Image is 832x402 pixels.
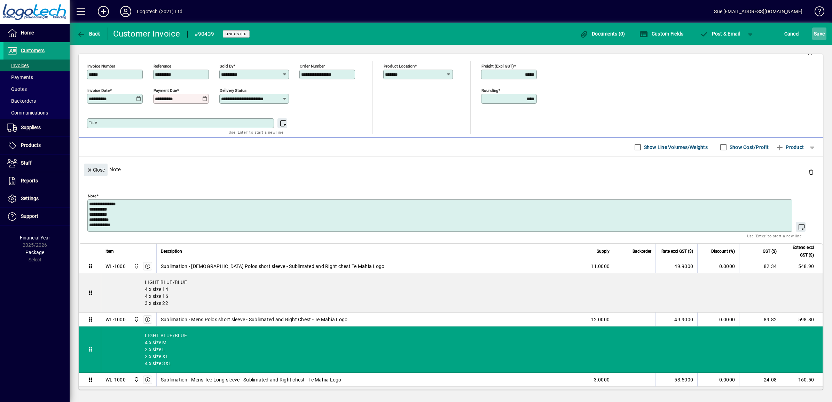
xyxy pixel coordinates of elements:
span: Products [21,142,41,148]
div: 53.5000 [660,376,693,383]
span: S [814,31,817,37]
span: Item [105,247,114,255]
a: Support [3,208,70,225]
span: Invoices [7,63,29,68]
span: Unposted [226,32,247,36]
div: 49.9000 [660,316,693,323]
a: Payments [3,71,70,83]
a: Home [3,24,70,42]
mat-label: Invoice date [87,88,110,93]
button: Save [812,27,826,40]
a: Staff [3,155,70,172]
span: Sublimation - [DEMOGRAPHIC_DATA] Polos short sleeve - Sublimated and Right chest Te Mahia Logo [161,263,385,270]
span: Central [132,376,140,384]
td: 0.0000 [697,259,739,273]
td: 0.0000 [697,313,739,326]
mat-label: Payment due [154,88,177,93]
td: 0.0000 [697,373,739,387]
span: Sublimation - Mens Tee Long sleeve - Sublimated and Right chest - Te Mahia Logo [161,376,342,383]
span: P [712,31,715,37]
button: Product [772,141,807,153]
span: Customers [21,48,45,53]
mat-label: Reference [154,64,171,69]
button: Back [75,27,102,40]
span: GST ($) [763,247,777,255]
button: Documents (0) [578,27,627,40]
app-page-header-button: Back [70,27,108,40]
span: Communications [7,110,48,116]
td: 89.82 [739,313,781,326]
button: Add [92,5,115,18]
span: Description [161,247,182,255]
span: Payments [7,74,33,80]
span: Suppliers [21,125,41,130]
span: Support [21,213,38,219]
div: WL-1000 [105,263,126,270]
div: LIGHT BLUE/BLUE 4 x size 14 4 x size 16 3 x size 22 [101,273,823,312]
div: Note [79,157,823,182]
mat-label: Title [89,120,97,125]
span: Central [132,316,140,323]
a: Products [3,137,70,154]
span: Custom Fields [639,31,683,37]
a: Knowledge Base [809,1,823,24]
mat-label: Order number [300,64,325,69]
div: 49.9000 [660,263,693,270]
td: 598.80 [781,313,823,326]
span: Back [77,31,100,37]
span: Package [25,250,44,255]
mat-label: Product location [384,64,415,69]
span: Sublimation - Mens Polos short sleeve - Sublimated and Right Chest - Te Mahia Logo [161,316,348,323]
span: Discount (%) [711,247,735,255]
a: Settings [3,190,70,207]
mat-label: Freight (excl GST) [481,64,514,69]
span: 3.0000 [594,376,610,383]
div: Sue [EMAIL_ADDRESS][DOMAIN_NAME] [714,6,802,17]
span: ost & Email [700,31,740,37]
span: Rate excl GST ($) [661,247,693,255]
td: 548.90 [781,259,823,273]
a: Quotes [3,83,70,95]
span: Reports [21,178,38,183]
div: #90439 [195,29,214,40]
span: Extend excl GST ($) [785,244,814,259]
app-page-header-button: Delete [803,169,819,175]
div: LIGHT BLUE/BLUE 4 x size M 2 x size L 2 x size XL 4 x size 3XL [101,326,823,372]
a: Reports [3,172,70,190]
span: Home [21,30,34,36]
mat-label: Delivery status [220,88,246,93]
mat-label: Sold by [220,64,233,69]
span: Supply [597,247,610,255]
div: Logotech (2021) Ltd [137,6,182,17]
button: Profile [115,5,137,18]
button: Close [84,164,108,176]
td: 24.08 [739,373,781,387]
a: Invoices [3,60,70,71]
span: Backorder [633,247,651,255]
div: WL-1000 [105,376,126,383]
label: Show Cost/Profit [728,144,769,151]
mat-hint: Use 'Enter' to start a new line [229,128,283,136]
span: Financial Year [20,235,50,241]
span: Cancel [784,28,800,39]
span: Close [87,164,105,176]
span: 11.0000 [591,263,610,270]
div: Customer Invoice [113,28,180,39]
span: Settings [21,196,39,201]
span: ave [814,28,825,39]
label: Show Line Volumes/Weights [643,144,708,151]
span: Product [776,142,804,153]
a: Backorders [3,95,70,107]
td: 160.50 [781,373,823,387]
mat-hint: Use 'Enter' to start a new line [747,232,802,240]
mat-label: Note [88,194,96,198]
span: Backorders [7,98,36,104]
button: Cancel [783,27,801,40]
mat-label: Rounding [481,88,498,93]
span: 12.0000 [591,316,610,323]
td: 82.34 [739,259,781,273]
span: Staff [21,160,32,166]
button: Custom Fields [638,27,685,40]
span: Central [132,262,140,270]
div: WL-1000 [105,316,126,323]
